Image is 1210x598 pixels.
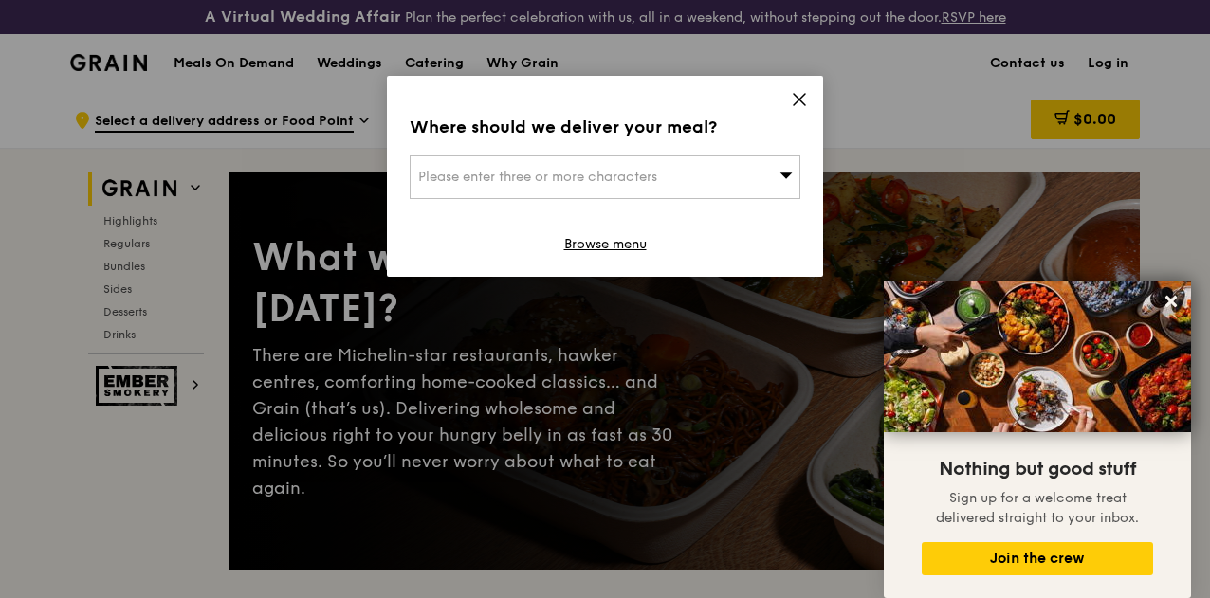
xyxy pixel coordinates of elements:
span: Please enter three or more characters [418,169,657,185]
img: DSC07876-Edit02-Large.jpeg [884,281,1191,432]
div: Where should we deliver your meal? [410,114,800,140]
span: Nothing but good stuff [939,458,1136,480]
span: Sign up for a welcome treat delivered straight to your inbox. [936,490,1139,526]
a: Browse menu [564,235,647,254]
button: Close [1156,286,1186,317]
button: Join the crew [922,542,1153,575]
